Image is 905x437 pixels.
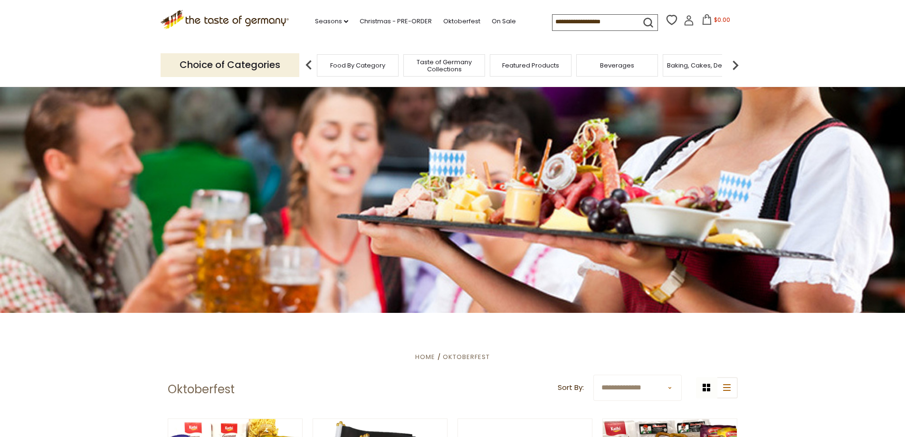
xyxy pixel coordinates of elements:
button: $0.00 [696,14,736,29]
a: Featured Products [502,62,559,69]
h1: Oktoberfest [168,382,235,397]
a: Seasons [315,16,348,27]
a: Oktoberfest [443,16,480,27]
a: Home [415,352,435,361]
a: Food By Category [330,62,385,69]
a: Taste of Germany Collections [406,58,482,73]
span: $0.00 [714,16,730,24]
a: Baking, Cakes, Desserts [667,62,741,69]
img: next arrow [726,56,745,75]
a: Beverages [600,62,634,69]
label: Sort By: [558,382,584,394]
a: Oktoberfest [443,352,490,361]
p: Choice of Categories [161,53,299,77]
img: previous arrow [299,56,318,75]
a: Christmas - PRE-ORDER [360,16,432,27]
a: On Sale [492,16,516,27]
